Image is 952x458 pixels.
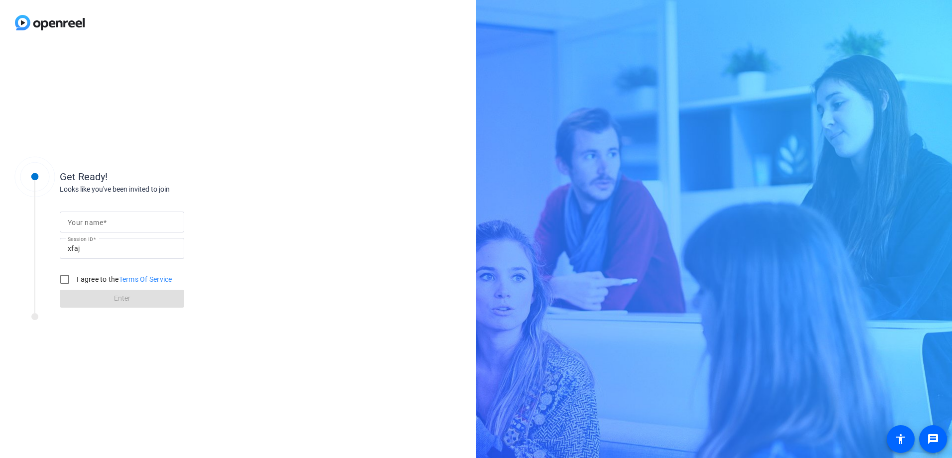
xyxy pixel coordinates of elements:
mat-icon: message [927,433,939,445]
label: I agree to the [75,274,172,284]
div: Looks like you've been invited to join [60,184,259,195]
mat-label: Session ID [68,236,93,242]
mat-icon: accessibility [895,433,907,445]
mat-label: Your name [68,219,103,227]
a: Terms Of Service [119,275,172,283]
div: Get Ready! [60,169,259,184]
